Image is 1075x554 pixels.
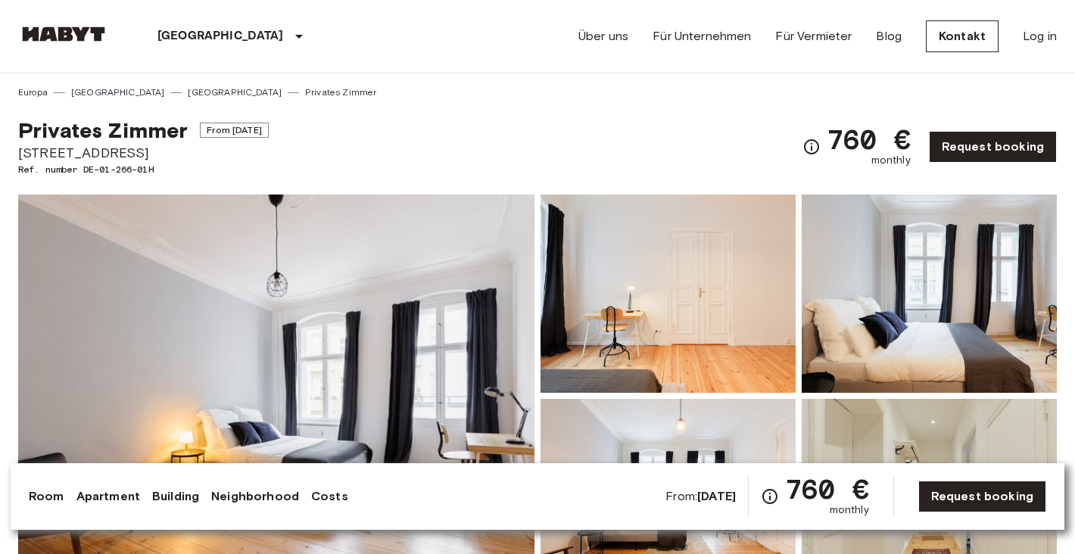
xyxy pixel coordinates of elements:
[76,487,140,506] a: Apartment
[200,123,269,138] span: From [DATE]
[18,26,109,42] img: Habyt
[305,86,376,99] a: Privates Zimmer
[1023,27,1057,45] a: Log in
[830,503,869,518] span: monthly
[926,20,999,52] a: Kontakt
[697,489,736,503] b: [DATE]
[802,138,821,156] svg: Check cost overview for full price breakdown. Please note that discounts apply to new joiners onl...
[29,487,64,506] a: Room
[918,481,1046,512] a: Request booking
[929,131,1057,163] a: Request booking
[152,487,199,506] a: Building
[18,86,48,99] a: Europa
[665,488,736,505] span: From:
[157,27,284,45] p: [GEOGRAPHIC_DATA]
[802,195,1057,393] img: Picture of unit DE-01-266-01H
[18,143,269,163] span: [STREET_ADDRESS]
[578,27,628,45] a: Über uns
[653,27,751,45] a: Für Unternehmen
[188,86,282,99] a: [GEOGRAPHIC_DATA]
[18,163,269,176] span: Ref. number DE-01-266-01H
[311,487,348,506] a: Costs
[876,27,902,45] a: Blog
[761,487,779,506] svg: Check cost overview for full price breakdown. Please note that discounts apply to new joiners onl...
[541,195,796,393] img: Picture of unit DE-01-266-01H
[775,27,852,45] a: Für Vermieter
[211,487,299,506] a: Neighborhood
[71,86,165,99] a: [GEOGRAPHIC_DATA]
[18,117,188,143] span: Privates Zimmer
[871,153,911,168] span: monthly
[827,126,911,153] span: 760 €
[785,475,869,503] span: 760 €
